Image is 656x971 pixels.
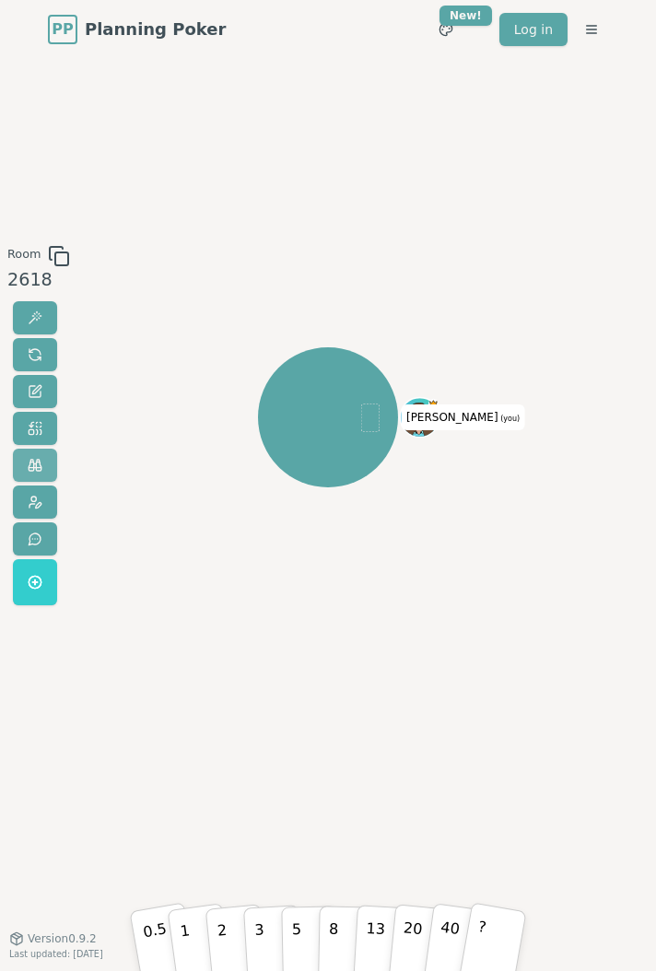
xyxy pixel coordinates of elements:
[401,399,438,436] button: Click to change your avatar
[7,267,70,294] div: 2618
[498,415,521,423] span: (you)
[499,13,568,46] a: Log in
[439,6,492,26] div: New!
[28,931,97,946] span: Version 0.9.2
[13,522,57,556] button: Send feedback
[7,245,41,267] span: Room
[428,399,439,409] span: johanna is the host
[402,404,524,430] span: Click to change your name
[13,338,57,371] button: Reset votes
[13,412,57,445] button: Change deck
[13,449,57,482] button: Watch only
[85,17,226,42] span: Planning Poker
[13,559,57,605] button: Get a named room
[9,931,97,946] button: Version0.9.2
[48,15,226,44] a: PPPlanning Poker
[13,375,57,408] button: Change name
[13,485,57,519] button: Change avatar
[9,949,103,959] span: Last updated: [DATE]
[429,13,463,46] button: New!
[52,18,73,41] span: PP
[13,301,57,334] button: Reveal votes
